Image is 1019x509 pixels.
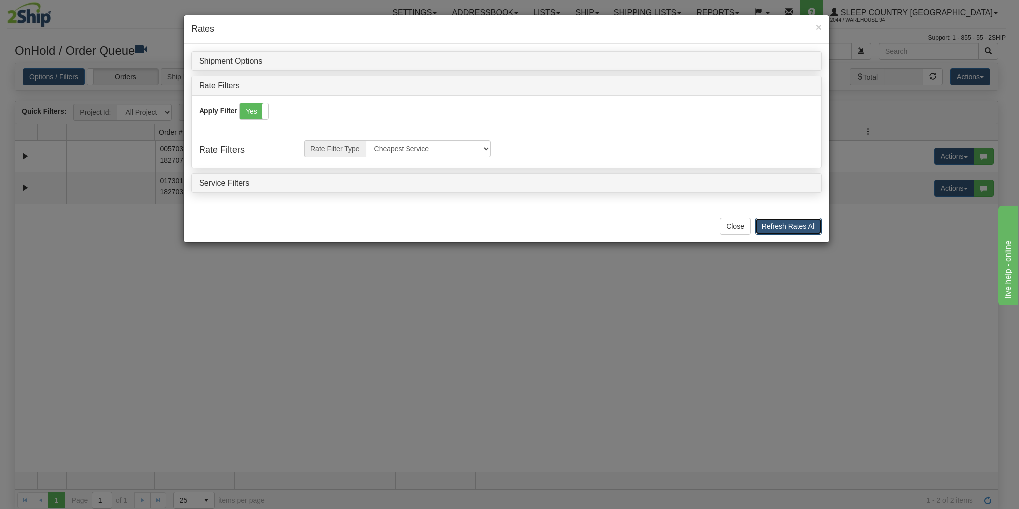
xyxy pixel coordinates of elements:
[755,218,822,235] button: Refresh Rates All
[304,140,366,157] span: Rate Filter Type
[720,218,751,235] button: Close
[816,22,822,32] button: Close
[240,103,268,119] label: Yes
[7,6,92,18] div: live help - online
[816,21,822,33] span: ×
[199,57,262,65] a: Shipment Options
[996,204,1018,305] iframe: chat widget
[199,179,249,187] a: Service Filters
[191,23,822,36] h4: Rates
[199,81,240,90] a: Rate Filters
[199,106,237,116] label: Apply Filter
[199,145,289,155] h4: Rate Filters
